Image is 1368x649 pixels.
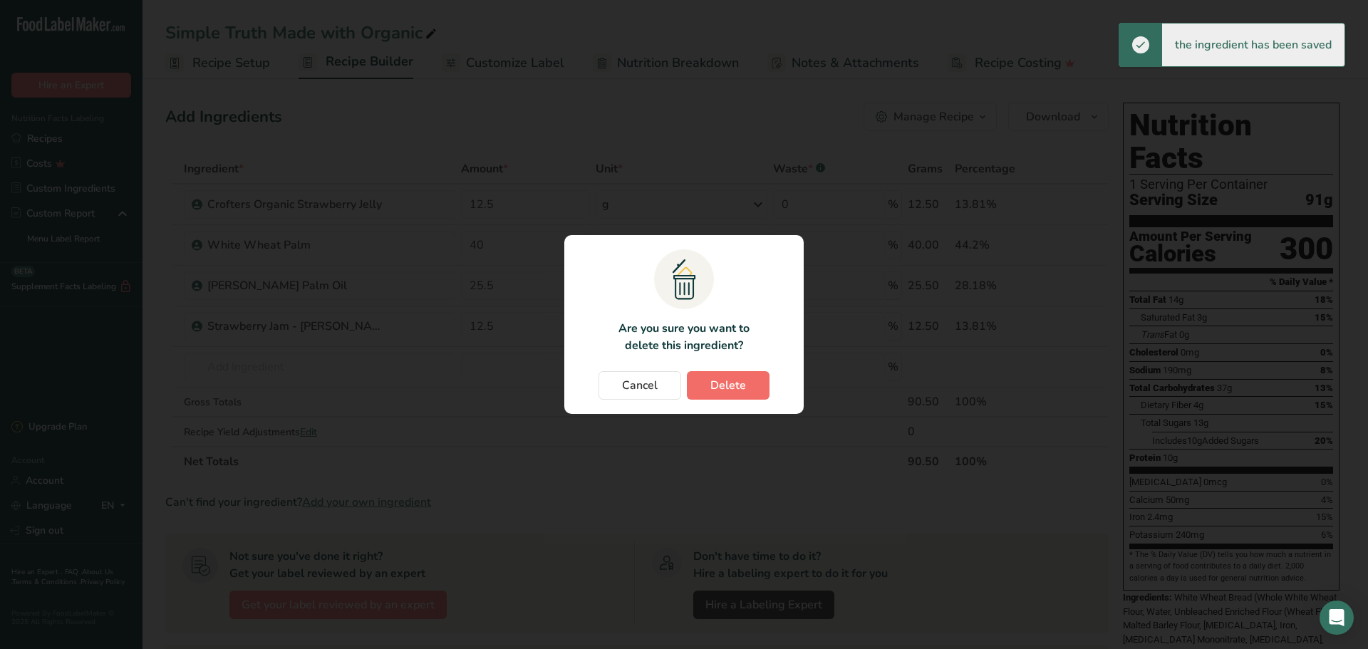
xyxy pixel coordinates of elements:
div: Open Intercom Messenger [1320,601,1354,635]
button: Delete [687,371,769,400]
p: Are you sure you want to delete this ingredient? [610,320,757,354]
div: the ingredient has been saved [1162,24,1344,66]
span: Delete [710,377,746,394]
button: Cancel [598,371,681,400]
span: Cancel [622,377,658,394]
